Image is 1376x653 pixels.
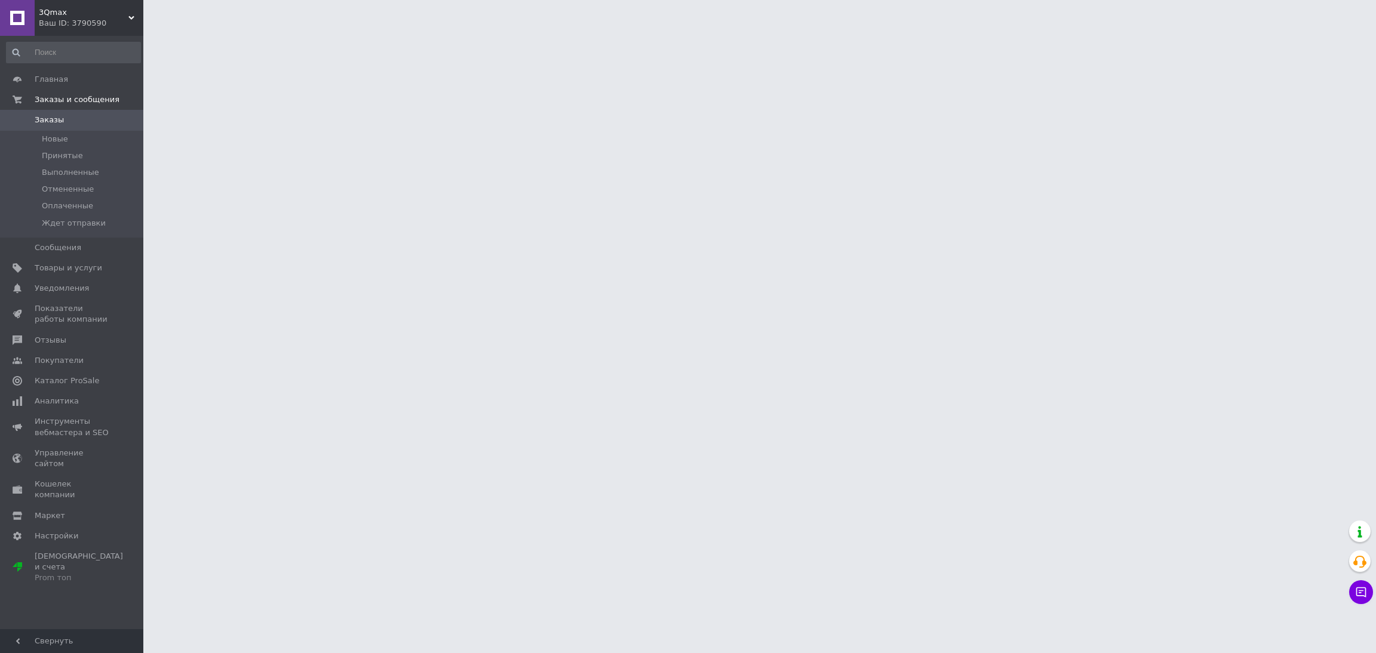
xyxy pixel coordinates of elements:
[35,551,123,584] span: [DEMOGRAPHIC_DATA] и счета
[42,134,68,144] span: Новые
[35,572,123,583] div: Prom топ
[35,479,110,500] span: Кошелек компании
[35,283,89,294] span: Уведомления
[42,218,106,229] span: Ждет отправки
[39,18,143,29] div: Ваш ID: 3790590
[35,416,110,438] span: Инструменты вебмастера и SEO
[35,303,110,325] span: Показатели работы компании
[42,201,93,211] span: Оплаченные
[35,375,99,386] span: Каталог ProSale
[1349,580,1373,604] button: Чат с покупателем
[35,115,64,125] span: Заказы
[35,510,65,521] span: Маркет
[35,263,102,273] span: Товары и услуги
[42,167,99,178] span: Выполненные
[35,74,68,85] span: Главная
[35,531,78,541] span: Настройки
[42,184,94,195] span: Отмененные
[35,396,79,406] span: Аналитика
[35,335,66,346] span: Отзывы
[35,94,119,105] span: Заказы и сообщения
[35,448,110,469] span: Управление сайтом
[6,42,141,63] input: Поиск
[35,355,84,366] span: Покупатели
[42,150,83,161] span: Принятые
[39,7,128,18] span: 3Qmax
[35,242,81,253] span: Сообщения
